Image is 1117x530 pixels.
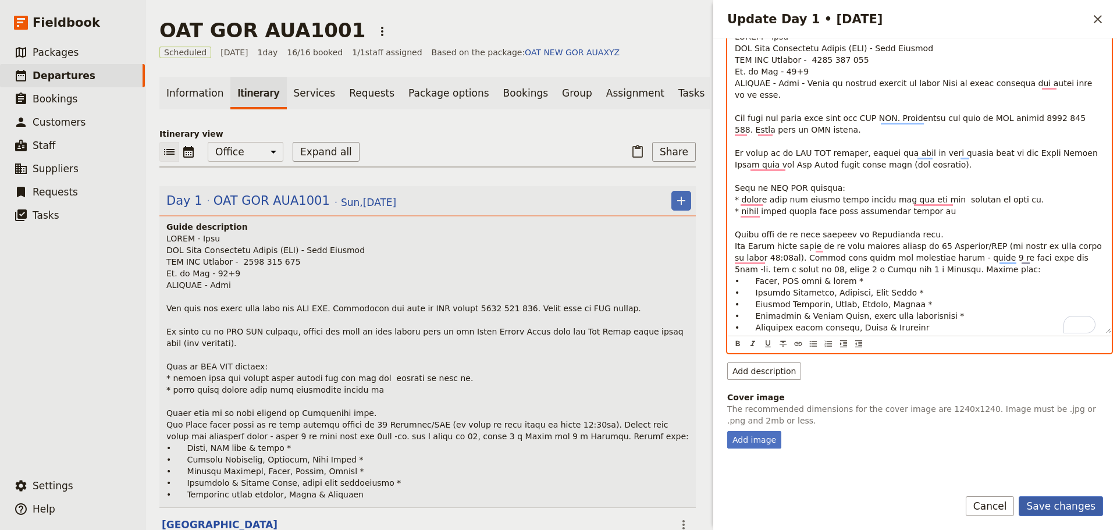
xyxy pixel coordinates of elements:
[852,337,865,350] button: Decrease indent
[159,19,365,42] h1: OAT GOR AUA1001
[33,116,86,128] span: Customers
[33,70,95,81] span: Departures
[599,77,671,109] a: Assignment
[652,142,696,162] button: Share
[822,337,835,350] button: Numbered list
[33,209,59,221] span: Tasks
[33,14,100,31] span: Fieldbook
[401,77,496,109] a: Package options
[1019,496,1103,516] button: Save changes
[166,221,691,233] h4: Guide description
[525,48,620,57] a: OAT NEW GOR AUAXYZ
[33,47,79,58] span: Packages
[352,47,422,58] span: 1 / 1 staff assigned
[671,77,712,109] a: Tasks
[166,192,202,209] span: Day 1
[287,47,343,58] span: 16/16 booked
[159,47,211,58] span: Scheduled
[214,192,330,209] span: OAT GOR AUA1001
[671,191,691,211] button: Add
[837,337,850,350] button: Increase indent
[496,77,555,109] a: Bookings
[342,77,401,109] a: Requests
[792,337,805,350] button: Insert link
[287,77,343,109] a: Services
[159,128,696,140] p: Itinerary view
[727,362,801,380] button: Add description
[966,496,1015,516] button: Cancel
[372,22,392,41] button: Actions
[230,77,286,109] a: Itinerary
[220,47,248,58] span: [DATE]
[762,337,774,350] button: Format underline
[727,476,1112,500] h3: Inclusions
[33,163,79,175] span: Suppliers
[746,337,759,350] button: Format italic
[33,503,55,515] span: Help
[807,337,820,350] button: Bulleted list
[728,26,1111,333] div: To enrich screen reader interactions, please activate Accessibility in Grammarly extension settings
[555,77,599,109] a: Group
[727,403,1112,426] p: The recommended dimensions for the cover image are 1240x1240. Image must be .jpg or .png and 2mb ...
[166,234,689,499] span: LOREM - Ipsu DOL Sita Consectetu Adipis (ELI) - Sedd Eiusmod TEM INC Utlabor - 2598 315 675 Et. d...
[777,337,789,350] button: Format strikethrough
[159,77,230,109] a: Information
[731,337,744,350] button: Format bold
[727,431,781,449] div: Add image
[727,10,1088,28] h2: Update Day 1 • [DATE]
[33,140,56,151] span: Staff
[432,47,620,58] span: Based on the package:
[258,47,278,58] span: 1 day
[628,142,648,162] button: Paste itinerary item
[293,142,360,162] button: Expand all
[33,186,78,198] span: Requests
[33,93,77,105] span: Bookings
[33,480,73,492] span: Settings
[1088,9,1108,29] button: Close drawer
[159,142,179,162] button: List view
[727,392,1112,403] div: Cover image
[341,195,396,209] span: Sun , [DATE]
[166,192,396,209] button: Edit day information
[179,142,198,162] button: Calendar view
